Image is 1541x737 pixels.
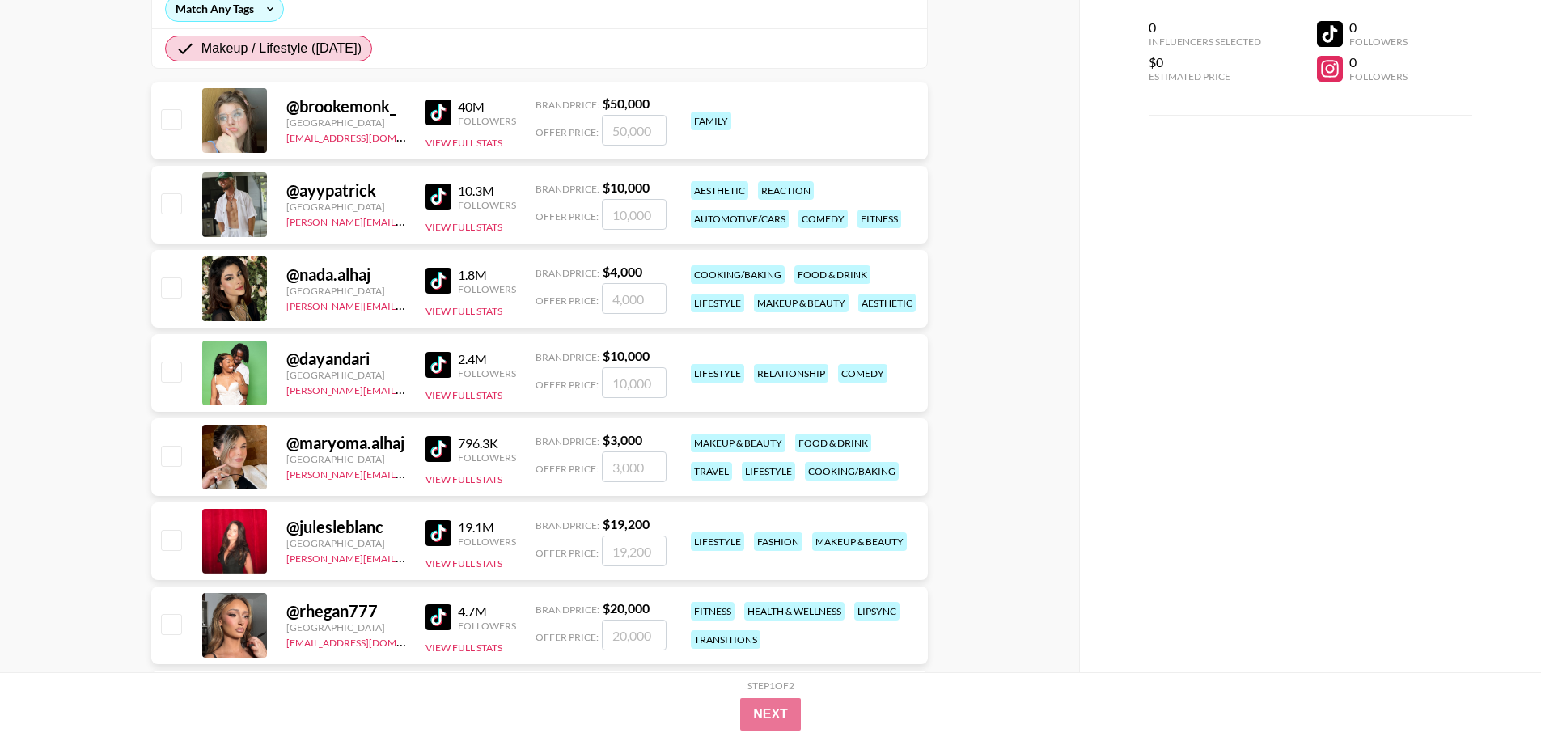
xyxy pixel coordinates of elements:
[603,180,650,195] strong: $ 10,000
[798,210,848,228] div: comedy
[458,620,516,632] div: Followers
[691,294,744,312] div: lifestyle
[425,436,451,462] img: TikTok
[1349,54,1408,70] div: 0
[602,451,667,482] input: 3,000
[425,305,502,317] button: View Full Stats
[425,184,451,210] img: TikTok
[458,536,516,548] div: Followers
[794,265,870,284] div: food & drink
[1149,36,1261,48] div: Influencers Selected
[458,283,516,295] div: Followers
[602,536,667,566] input: 19,200
[458,267,516,283] div: 1.8M
[536,126,599,138] span: Offer Price:
[425,268,451,294] img: TikTok
[812,532,907,551] div: makeup & beauty
[536,351,599,363] span: Brand Price:
[536,294,599,307] span: Offer Price:
[1460,656,1522,718] iframe: Drift Widget Chat Controller
[1349,70,1408,83] div: Followers
[602,199,667,230] input: 10,000
[838,364,887,383] div: comedy
[286,129,449,144] a: [EMAIL_ADDRESS][DOMAIN_NAME]
[691,630,760,649] div: transitions
[458,183,516,199] div: 10.3M
[286,213,526,228] a: [PERSON_NAME][EMAIL_ADDRESS][DOMAIN_NAME]
[458,99,516,115] div: 40M
[425,520,451,546] img: TikTok
[740,698,801,731] button: Next
[603,348,650,363] strong: $ 10,000
[286,285,406,297] div: [GEOGRAPHIC_DATA]
[425,473,502,485] button: View Full Stats
[458,451,516,464] div: Followers
[857,210,901,228] div: fitness
[858,294,916,312] div: aesthetic
[536,183,599,195] span: Brand Price:
[286,465,526,481] a: [PERSON_NAME][EMAIL_ADDRESS][DOMAIN_NAME]
[603,264,642,279] strong: $ 4,000
[1149,19,1261,36] div: 0
[754,294,849,312] div: makeup & beauty
[286,116,406,129] div: [GEOGRAPHIC_DATA]
[286,633,449,649] a: [EMAIL_ADDRESS][DOMAIN_NAME]
[286,180,406,201] div: @ ayypatrick
[425,221,502,233] button: View Full Stats
[536,379,599,391] span: Offer Price:
[458,115,516,127] div: Followers
[458,519,516,536] div: 19.1M
[536,604,599,616] span: Brand Price:
[536,435,599,447] span: Brand Price:
[754,364,828,383] div: relationship
[536,99,599,111] span: Brand Price:
[536,463,599,475] span: Offer Price:
[458,435,516,451] div: 796.3K
[691,434,785,452] div: makeup & beauty
[286,96,406,116] div: @ brookemonk_
[286,453,406,465] div: [GEOGRAPHIC_DATA]
[603,95,650,111] strong: $ 50,000
[425,557,502,570] button: View Full Stats
[286,349,406,369] div: @ dayandari
[286,201,406,213] div: [GEOGRAPHIC_DATA]
[286,601,406,621] div: @ rhegan777
[286,549,526,565] a: [PERSON_NAME][EMAIL_ADDRESS][DOMAIN_NAME]
[286,517,406,537] div: @ julesleblanc
[286,537,406,549] div: [GEOGRAPHIC_DATA]
[747,680,794,692] div: Step 1 of 2
[536,519,599,532] span: Brand Price:
[691,364,744,383] div: lifestyle
[602,115,667,146] input: 50,000
[854,602,900,621] div: lipsync
[425,100,451,125] img: TikTok
[458,604,516,620] div: 4.7M
[425,352,451,378] img: TikTok
[458,199,516,211] div: Followers
[603,432,642,447] strong: $ 3,000
[691,462,732,481] div: travel
[603,600,650,616] strong: $ 20,000
[795,434,871,452] div: food & drink
[201,39,362,58] span: Makeup / Lifestyle ([DATE])
[691,602,735,621] div: fitness
[744,602,845,621] div: health & wellness
[602,367,667,398] input: 10,000
[286,369,406,381] div: [GEOGRAPHIC_DATA]
[691,265,785,284] div: cooking/baking
[742,462,795,481] div: lifestyle
[536,631,599,643] span: Offer Price:
[754,532,802,551] div: fashion
[425,604,451,630] img: TikTok
[536,210,599,222] span: Offer Price:
[1349,36,1408,48] div: Followers
[758,181,814,200] div: reaction
[602,620,667,650] input: 20,000
[536,547,599,559] span: Offer Price:
[1149,70,1261,83] div: Estimated Price
[805,462,899,481] div: cooking/baking
[691,210,789,228] div: automotive/cars
[536,267,599,279] span: Brand Price:
[691,112,731,130] div: family
[458,367,516,379] div: Followers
